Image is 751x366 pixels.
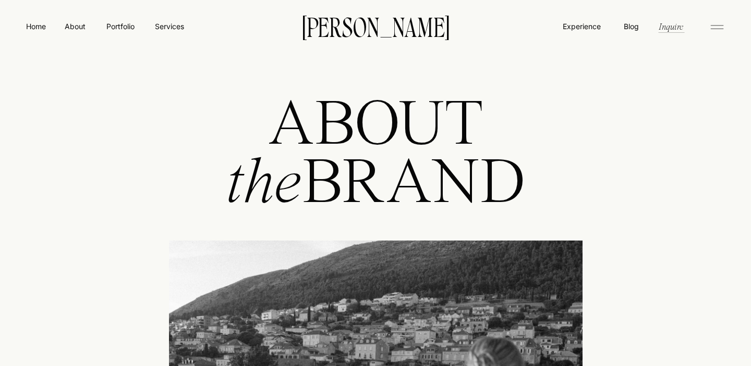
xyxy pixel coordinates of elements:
[24,21,48,32] a: Home
[621,21,641,31] a: Blog
[63,21,87,31] a: About
[658,20,684,32] a: Inquire
[225,153,302,217] i: the
[562,21,602,32] a: Experience
[102,21,139,32] a: Portfolio
[286,15,465,37] a: [PERSON_NAME]
[187,98,564,252] h1: ABOUT BRAND
[154,21,185,32] a: Services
